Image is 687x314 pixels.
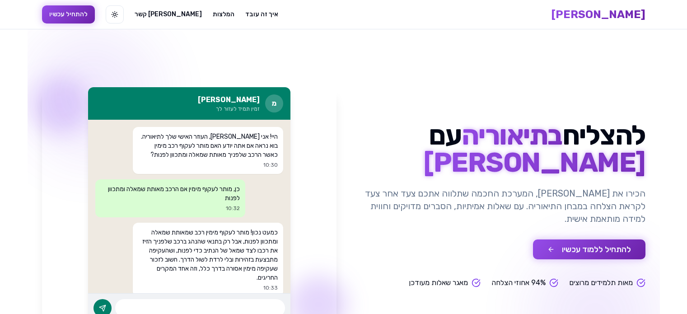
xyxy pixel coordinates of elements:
[101,185,240,203] p: כן, מותר לעקוף מימין אם הרכב מאותת שמאלה ומתכוון לפנות
[265,94,283,112] div: מ
[423,146,645,178] span: [PERSON_NAME]
[245,10,278,19] a: איך זה עובד
[569,277,633,288] span: מאות תלמידים מרוצים
[491,277,546,288] span: 94% אחוזי הצלחה
[409,277,468,288] span: מאגר שאלות מעודכן
[138,132,278,159] p: היי! אני [PERSON_NAME], העוזר האישי שלך לתיאוריה. בוא נראה אם אתה יודע האם מותר לעקוף רכב מימין כ...
[198,105,260,112] p: זמין תמיד לעזור לך
[135,10,202,19] a: [PERSON_NAME] קשר
[138,284,278,291] p: 10:33
[462,119,562,151] span: בתיאוריה
[351,122,645,176] h1: להצליח עם
[42,5,95,23] button: להתחיל עכשיו
[138,228,278,282] p: כמעט נכון! מותר לעקוף מימין רכב שמאותת שמאלה ומתכוון לפנות, אבל רק בתנאי שהנהג ברכב שלפניך הזיז א...
[551,7,645,22] a: [PERSON_NAME]
[138,161,278,169] p: 10:30
[533,239,645,259] button: להתחיל ללמוד עכשיו
[351,187,645,225] p: הכירו את [PERSON_NAME], המערכת החכמה שתלווה אתכם צעד אחר צעד לקראת הצלחה במבחן התיאוריה. עם שאלות...
[213,10,234,19] a: המלצות
[198,94,260,105] h3: [PERSON_NAME]
[101,205,240,212] p: 10:32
